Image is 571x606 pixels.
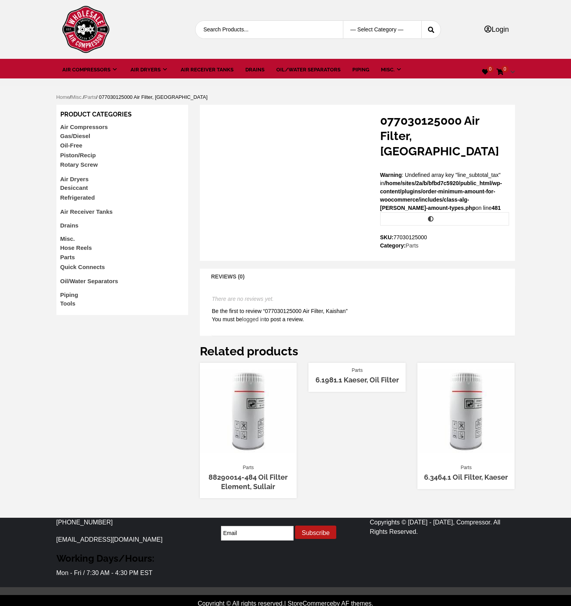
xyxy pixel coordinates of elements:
[60,152,96,158] a: Piston/Recip
[482,69,488,75] a: 0
[200,344,515,359] h2: Related products
[56,519,113,526] a: [PHONE_NUMBER]
[71,94,83,100] a: Misc.
[501,66,509,73] span: 0
[380,180,502,211] b: /home/sites/2a/b/bfbd7c5920/public_html/wp-content/plugins/order-minimum-amount-for-woocommerce/i...
[437,216,462,223] span: Compare
[212,308,348,314] span: Be the first to review “077030125000 Air Filter, Kaishan”
[295,526,336,539] button: Subscribe
[60,222,79,229] a: Drains
[380,242,509,250] span: Category:
[212,295,503,303] p: There are no reviews yet.
[60,161,98,168] a: Rotary Screw
[406,242,419,249] a: Parts
[181,66,234,74] a: Air Receiver Tanks
[276,66,341,74] a: Oil/Water Separators
[60,142,83,149] a: Oil-Free
[208,473,288,490] a: 88290014-484 Oil Filter Element, Sullair
[315,376,399,384] a: 6.1981.1 Kaeser, Oil Filter
[484,25,509,33] a: Login
[352,367,363,374] a: Parts
[376,113,515,250] div: : Undefined array key "line_subtotal_tax" in on line
[60,111,132,118] span: Product categories
[60,208,113,215] a: Air Receiver Tanks
[487,66,494,73] span: 0
[221,526,294,540] input: Email
[212,315,503,324] p: You must be to post a review.
[203,269,253,285] a: Reviews (0)
[60,124,108,130] a: Air Compressors
[243,464,254,471] a: Parts
[302,530,330,536] span: Subscribe
[245,66,265,74] a: Drains
[60,244,92,251] a: Hose Reels
[196,21,330,38] input: Search Products...
[60,300,76,307] a: Tools
[60,176,89,182] a: Air Dryers
[380,212,509,226] a: Compare
[424,473,508,481] a: 6.3464.1 Oil Filter, Kaeser
[352,66,369,74] a: Piping
[84,94,96,100] a: Parts
[380,113,509,159] h1: 077030125000 Air Filter, [GEOGRAPHIC_DATA]
[56,94,70,100] a: Home
[60,133,91,139] a: Gas/Diesel
[242,316,265,322] a: logged in
[56,93,515,105] nav: Breadcrumb
[200,363,297,460] img: oil-filter.jpeg
[60,278,118,284] a: Oil/Water Separators
[60,291,78,298] a: Piping
[370,519,500,535] span: Copyrights © [DATE] - [DATE], Compressor. All Rights Reserved.
[380,172,402,178] b: Warning
[60,235,75,242] a: Misc.
[56,536,163,543] a: [EMAIL_ADDRESS][DOMAIN_NAME]
[62,66,119,74] a: Air Compressors
[460,464,471,471] a: Parts
[56,552,201,564] h3: Working Days/Hours:
[393,234,427,240] span: 77030125000
[380,233,509,242] span: SKU:
[60,184,88,191] a: Desiccant
[381,66,403,74] a: Misc.
[60,264,105,270] a: Quick Connects
[60,254,75,260] a: Parts
[417,363,515,460] img: oil-filter.jpeg
[491,205,500,211] b: 481
[131,66,169,74] a: Air Dryers
[60,194,95,201] a: Refrigerated
[56,568,201,578] p: Mon - Fri / 7:30 AM - 4:30 PM EST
